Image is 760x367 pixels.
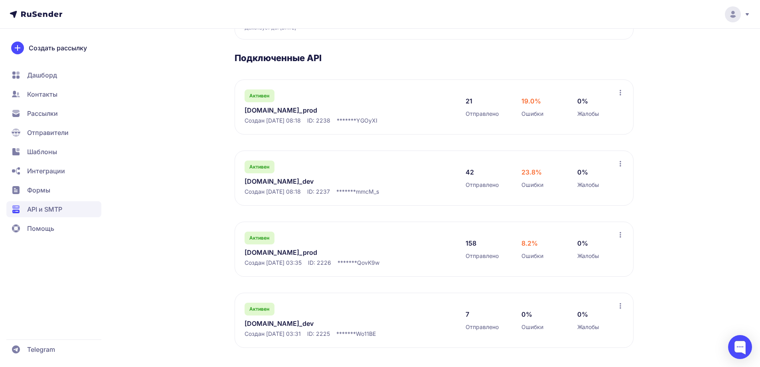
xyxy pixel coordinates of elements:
span: Создан [DATE] 03:31 [245,330,301,338]
a: [DOMAIN_NAME]_dev [245,319,408,328]
span: Активен [249,164,269,170]
span: YGOyXI [356,117,377,125]
span: Жалобы [577,110,599,118]
h3: Подключенные API [235,52,634,63]
span: API и SMTP [27,204,62,214]
a: [DOMAIN_NAME]_prod [245,248,408,257]
span: 42 [466,167,474,177]
span: Активен [249,306,269,312]
span: Активен [249,93,269,99]
span: Рассылки [27,109,58,118]
span: 0% [577,167,588,177]
span: 0% [577,309,588,319]
span: Жалобы [577,252,599,260]
span: ID: 2226 [308,259,331,267]
span: Жалобы [577,181,599,189]
span: Ошибки [521,252,543,260]
span: Отправлено [466,323,499,331]
span: Создать рассылку [29,43,87,53]
span: Отправлено [466,181,499,189]
span: Ошибки [521,110,543,118]
span: ID: 2238 [307,117,330,125]
a: [DOMAIN_NAME]_dev [245,177,408,186]
span: Ошибки [521,181,543,189]
span: QovK9w [357,259,379,267]
span: Ошибки [521,323,543,331]
span: ID: 2225 [307,330,330,338]
span: Шаблоны [27,147,57,157]
span: Telegram [27,345,55,354]
span: ID: 2237 [307,188,330,196]
a: [DOMAIN_NAME]_prod [245,105,408,115]
span: 158 [466,238,476,248]
span: Отправлено [466,110,499,118]
span: 0% [521,309,532,319]
span: 7 [466,309,469,319]
span: Отправители [27,128,69,137]
span: Wo11BE [356,330,376,338]
span: 0% [577,96,588,106]
span: 19.0% [521,96,541,106]
a: Telegram [6,341,101,357]
span: 8.2% [521,238,538,248]
span: Формы [27,185,50,195]
span: Активен [249,235,269,241]
span: Создан [DATE] 08:18 [245,188,301,196]
span: 23.8% [521,167,542,177]
span: mmcM_s [356,188,379,196]
span: Дашборд [27,70,57,80]
span: Интеграции [27,166,65,176]
span: 0% [577,238,588,248]
span: Отправлено [466,252,499,260]
span: Создан [DATE] 03:35 [245,259,302,267]
span: Создан [DATE] 08:18 [245,117,301,125]
span: Контакты [27,89,57,99]
span: 21 [466,96,472,106]
span: Помощь [27,224,54,233]
span: Жалобы [577,323,599,331]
